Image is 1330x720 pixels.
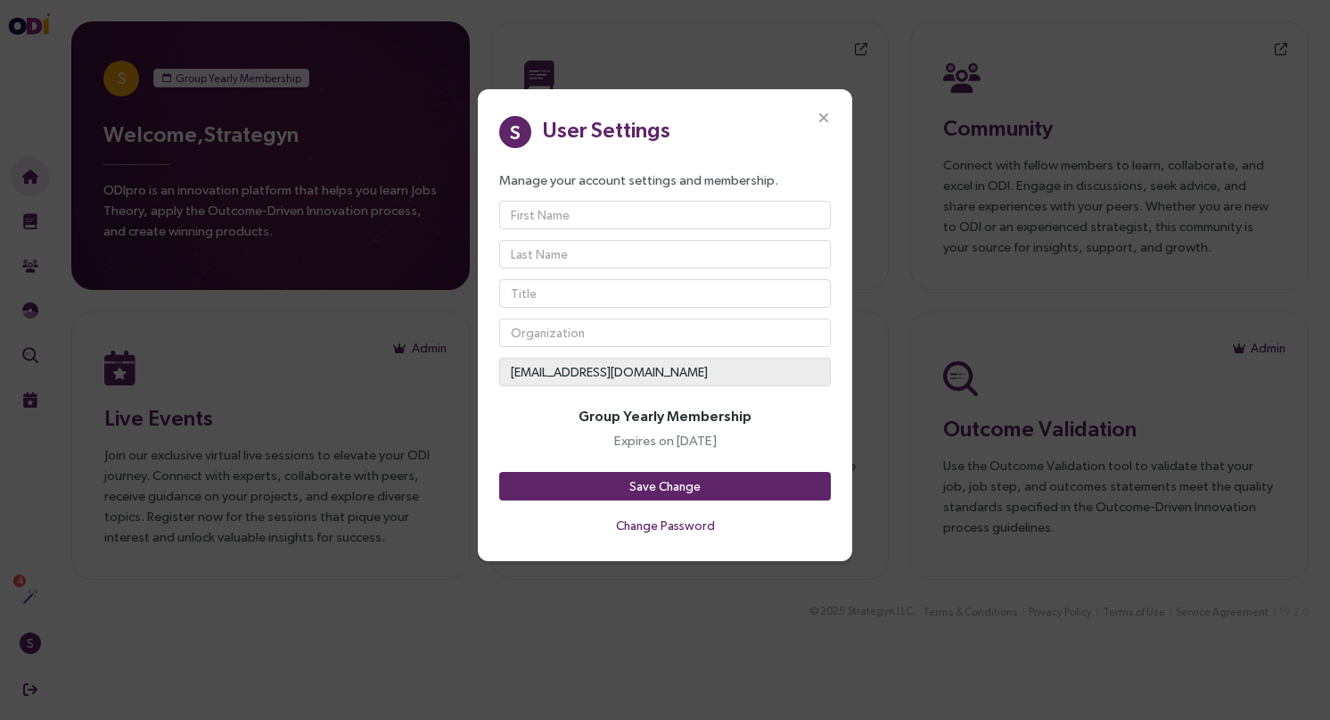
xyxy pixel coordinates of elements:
span: Change Password [616,516,715,535]
span: Save Change [629,476,701,496]
input: Organization [499,319,831,347]
h4: Group Yearly Membership [579,408,751,425]
button: Save Change [499,472,831,501]
p: Expires on [DATE] [614,430,717,451]
input: First Name [499,201,831,229]
p: Manage your account settings and membership. [499,170,831,190]
input: Last Name [499,240,831,269]
button: Change Password [499,511,831,540]
span: S [510,116,521,148]
div: User Settings [542,113,670,145]
input: Title [499,279,831,308]
button: Close [795,89,852,146]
